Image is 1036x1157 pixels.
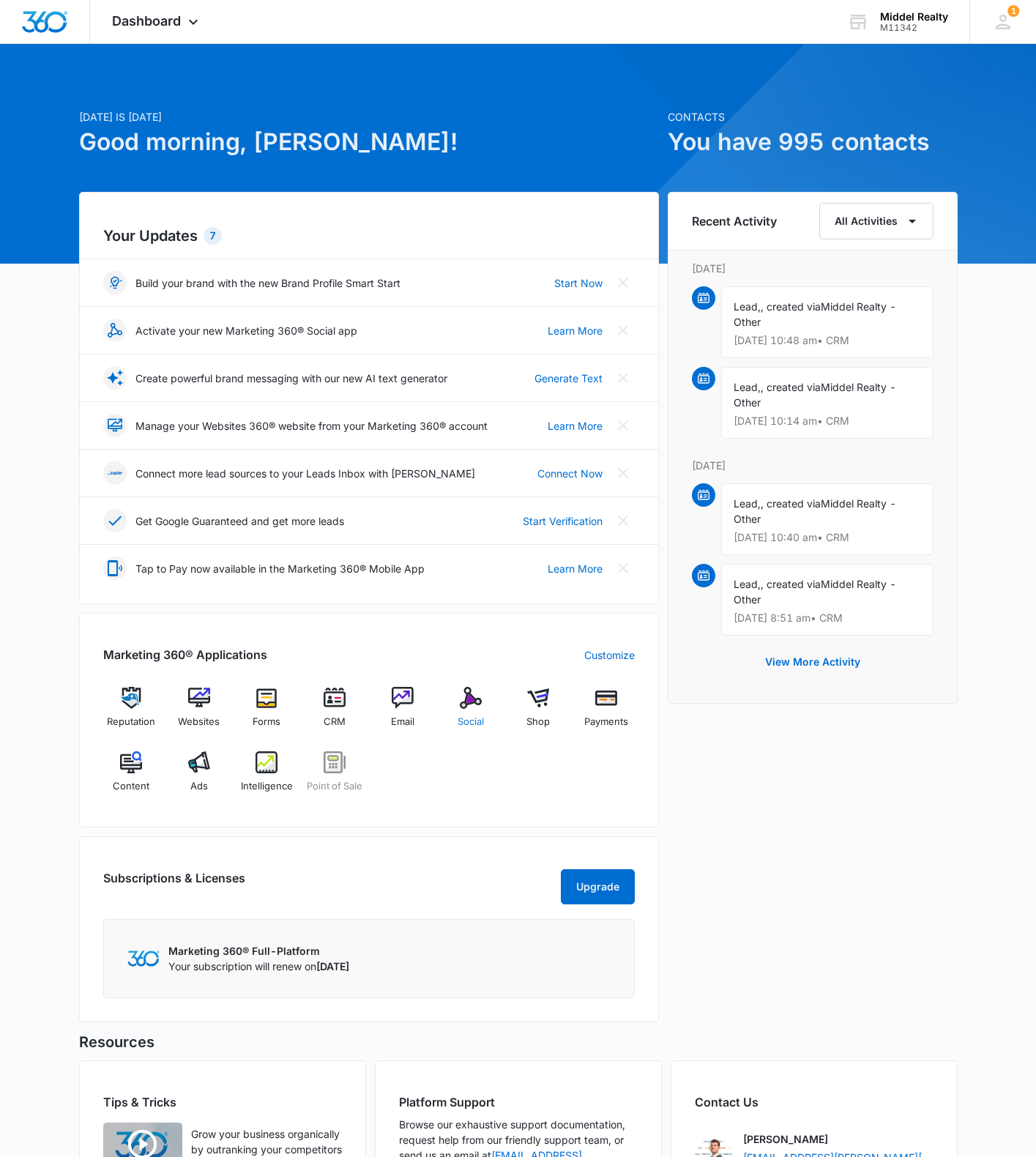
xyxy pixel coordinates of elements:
[135,466,475,481] p: Connect more lead sources to your Leads Inbox with [PERSON_NAME]
[743,1131,828,1147] p: [PERSON_NAME]
[168,959,349,974] p: Your subscription will renew on
[391,715,414,729] span: Email
[103,751,160,804] a: Content
[734,497,761,510] span: Lead,
[695,1093,933,1111] h2: Contact Us
[548,561,603,576] a: Learn More
[668,124,958,160] h1: You have 995 contacts
[611,557,635,580] button: Close
[171,751,227,804] a: Ads
[253,715,280,729] span: Forms
[79,1031,958,1053] h5: Resources
[135,275,400,291] p: Build your brand with the new Brand Profile Smart Start
[611,271,635,294] button: Close
[135,561,425,576] p: Tap to Pay now available in the Marketing 360® Mobile App
[734,335,921,346] p: [DATE] 10:48 am • CRM
[534,371,603,386] a: Generate Text
[734,578,761,590] span: Lead,
[611,319,635,342] button: Close
[537,466,603,481] a: Connect Now
[103,1093,342,1111] h2: Tips & Tricks
[750,644,875,680] button: View More Activity
[190,779,208,794] span: Ads
[239,687,295,740] a: Forms
[204,227,222,245] div: 7
[611,461,635,485] button: Close
[239,751,295,804] a: Intelligence
[135,371,447,386] p: Create powerful brand messaging with our new AI text generator
[819,203,933,239] button: All Activities
[191,1126,342,1157] p: Grow your business organically by outranking your competitors
[880,23,948,33] div: account id
[307,687,363,740] a: CRM
[734,416,921,426] p: [DATE] 10:14 am • CRM
[734,613,921,623] p: [DATE] 8:51 am • CRM
[548,323,603,338] a: Learn More
[548,418,603,434] a: Learn More
[584,715,628,729] span: Payments
[611,414,635,437] button: Close
[734,300,761,313] span: Lead,
[135,323,357,338] p: Activate your new Marketing 360® Social app
[692,458,933,473] p: [DATE]
[178,715,220,729] span: Websites
[611,509,635,532] button: Close
[1007,5,1019,17] span: 1
[526,715,550,729] span: Shop
[584,647,635,663] a: Customize
[399,1093,638,1111] h2: Platform Support
[107,715,155,729] span: Reputation
[103,687,160,740] a: Reputation
[375,687,431,740] a: Email
[761,578,821,590] span: , created via
[103,225,635,247] h2: Your Updates
[761,381,821,393] span: , created via
[135,418,488,434] p: Manage your Websites 360® website from your Marketing 360® account
[316,960,349,972] span: [DATE]
[523,513,603,529] a: Start Verification
[692,212,777,230] h6: Recent Activity
[554,275,603,291] a: Start Now
[171,687,227,740] a: Websites
[761,497,821,510] span: , created via
[692,261,933,276] p: [DATE]
[135,513,344,529] p: Get Google Guaranteed and get more leads
[103,646,267,663] h2: Marketing 360® Applications
[761,300,821,313] span: , created via
[307,779,362,794] span: Point of Sale
[611,366,635,390] button: Close
[734,532,921,543] p: [DATE] 10:40 am • CRM
[578,687,635,740] a: Payments
[510,687,567,740] a: Shop
[734,381,761,393] span: Lead,
[307,751,363,804] a: Point of Sale
[127,950,160,966] img: Marketing 360 Logo
[442,687,499,740] a: Social
[880,11,948,23] div: account name
[458,715,484,729] span: Social
[103,869,245,899] h2: Subscriptions & Licenses
[241,779,293,794] span: Intelligence
[668,109,958,124] p: Contacts
[168,943,349,959] p: Marketing 360® Full-Platform
[112,13,181,29] span: Dashboard
[561,869,635,904] button: Upgrade
[79,109,659,124] p: [DATE] is [DATE]
[79,124,659,160] h1: Good morning, [PERSON_NAME]!
[1007,5,1019,17] div: notifications count
[113,779,149,794] span: Content
[324,715,346,729] span: CRM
